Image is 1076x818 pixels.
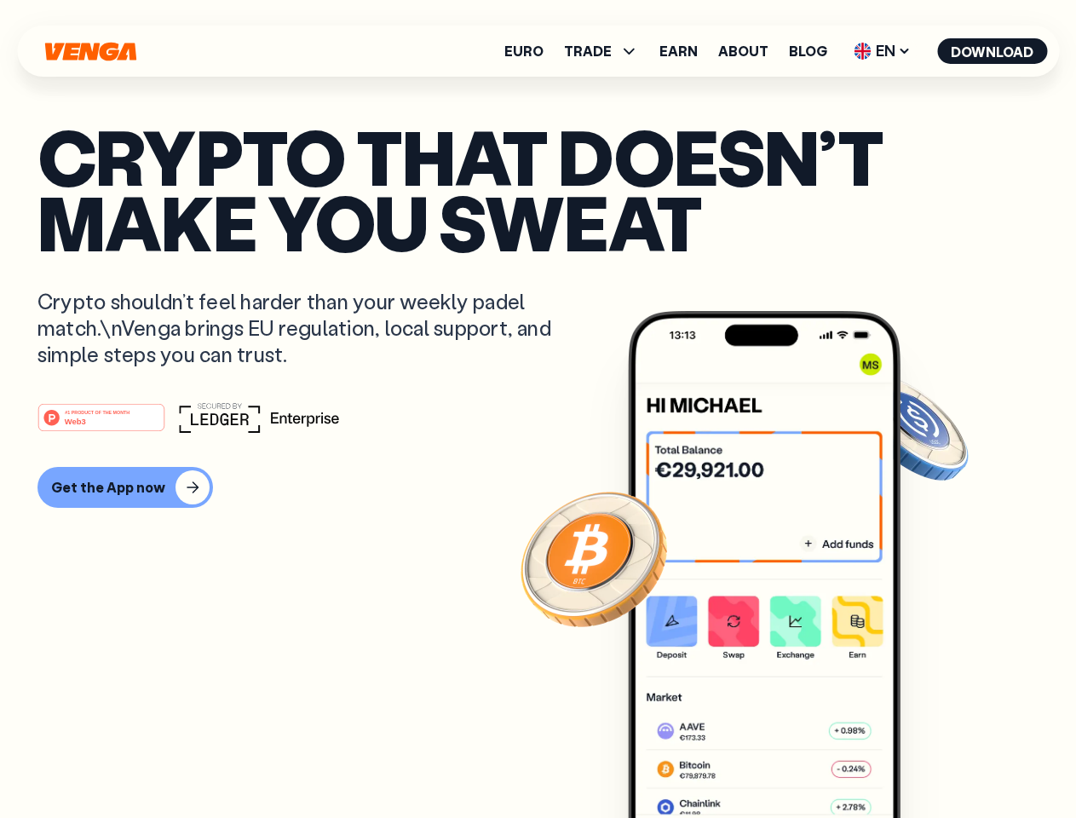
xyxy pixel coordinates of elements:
span: TRADE [564,41,639,61]
tspan: #1 PRODUCT OF THE MONTH [65,409,129,414]
a: Blog [789,44,827,58]
span: TRADE [564,44,612,58]
img: Bitcoin [517,481,670,635]
img: USDC coin [849,366,972,489]
div: Get the App now [51,479,165,496]
a: Get the App now [37,467,1039,508]
p: Crypto that doesn’t make you sweat [37,124,1039,254]
a: About [718,44,768,58]
svg: Home [43,42,138,61]
span: EN [848,37,917,65]
a: Euro [504,44,544,58]
button: Get the App now [37,467,213,508]
a: Earn [659,44,698,58]
p: Crypto shouldn’t feel harder than your weekly padel match.\nVenga brings EU regulation, local sup... [37,288,576,368]
img: flag-uk [854,43,871,60]
a: #1 PRODUCT OF THE MONTHWeb3 [37,413,165,435]
button: Download [937,38,1047,64]
tspan: Web3 [65,416,86,425]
